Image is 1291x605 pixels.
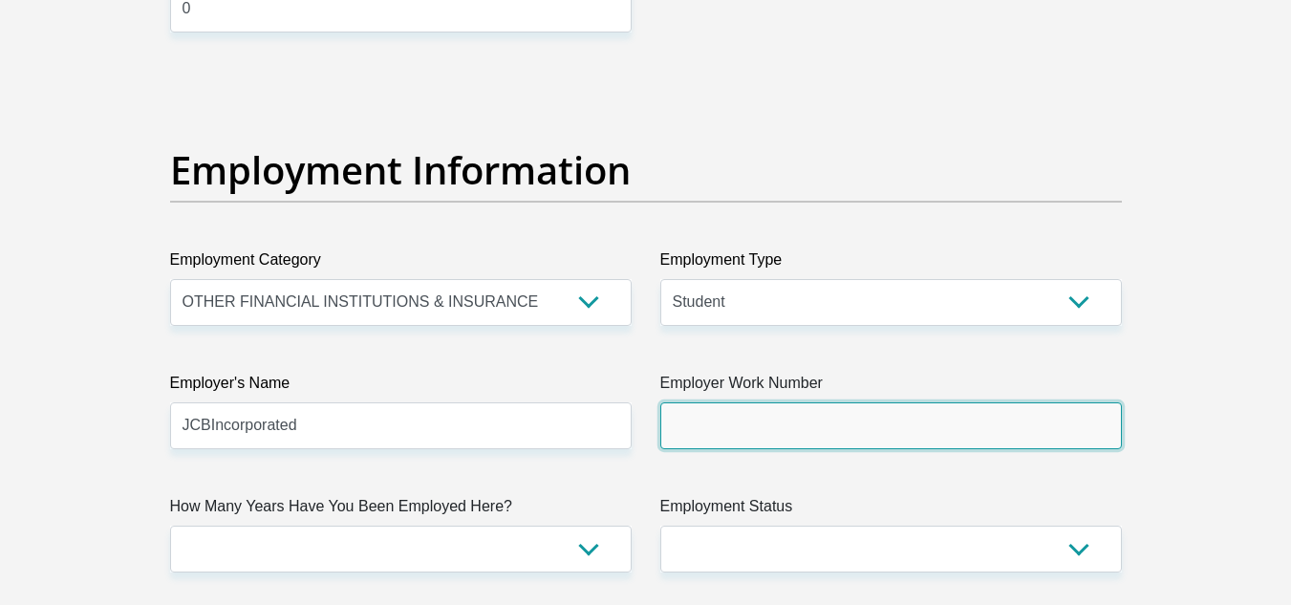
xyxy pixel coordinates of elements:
[170,147,1122,193] h2: Employment Information
[170,402,632,449] input: Employer's Name
[170,372,632,402] label: Employer's Name
[660,402,1122,449] input: Employer Work Number
[660,372,1122,402] label: Employer Work Number
[170,495,632,526] label: How Many Years Have You Been Employed Here?
[170,248,632,279] label: Employment Category
[660,248,1122,279] label: Employment Type
[660,495,1122,526] label: Employment Status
